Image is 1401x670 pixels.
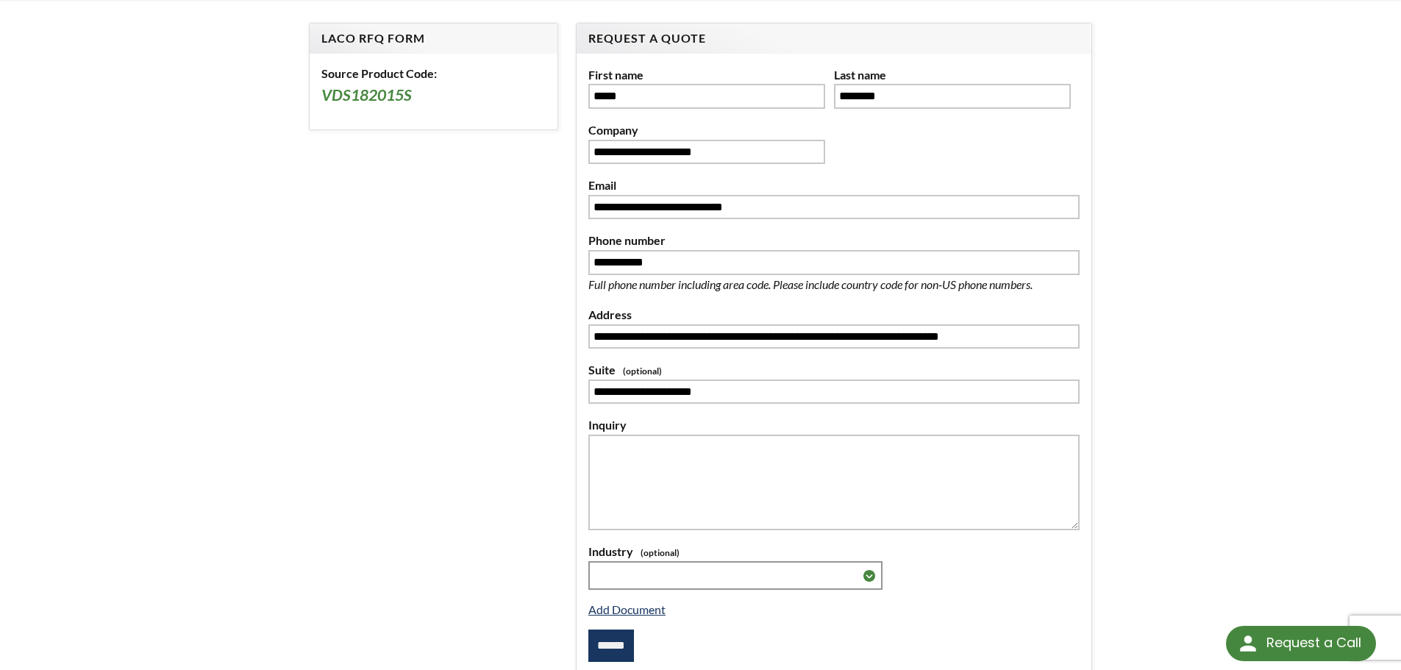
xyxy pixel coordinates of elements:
[321,66,437,80] b: Source Product Code:
[588,416,1080,435] label: Inquiry
[588,602,666,616] a: Add Document
[588,305,1080,324] label: Address
[588,121,825,140] label: Company
[588,542,1080,561] label: Industry
[1236,632,1260,655] img: round button
[588,65,825,85] label: First name
[588,360,1080,379] label: Suite
[321,31,546,46] h4: LACO RFQ Form
[834,65,1071,85] label: Last name
[321,85,546,106] h3: VDS182015S
[1226,626,1376,661] div: Request a Call
[1266,626,1361,660] div: Request a Call
[588,31,1080,46] h4: Request A Quote
[588,275,1080,294] p: Full phone number including area code. Please include country code for non-US phone numbers.
[588,231,1080,250] label: Phone number
[588,176,1080,195] label: Email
